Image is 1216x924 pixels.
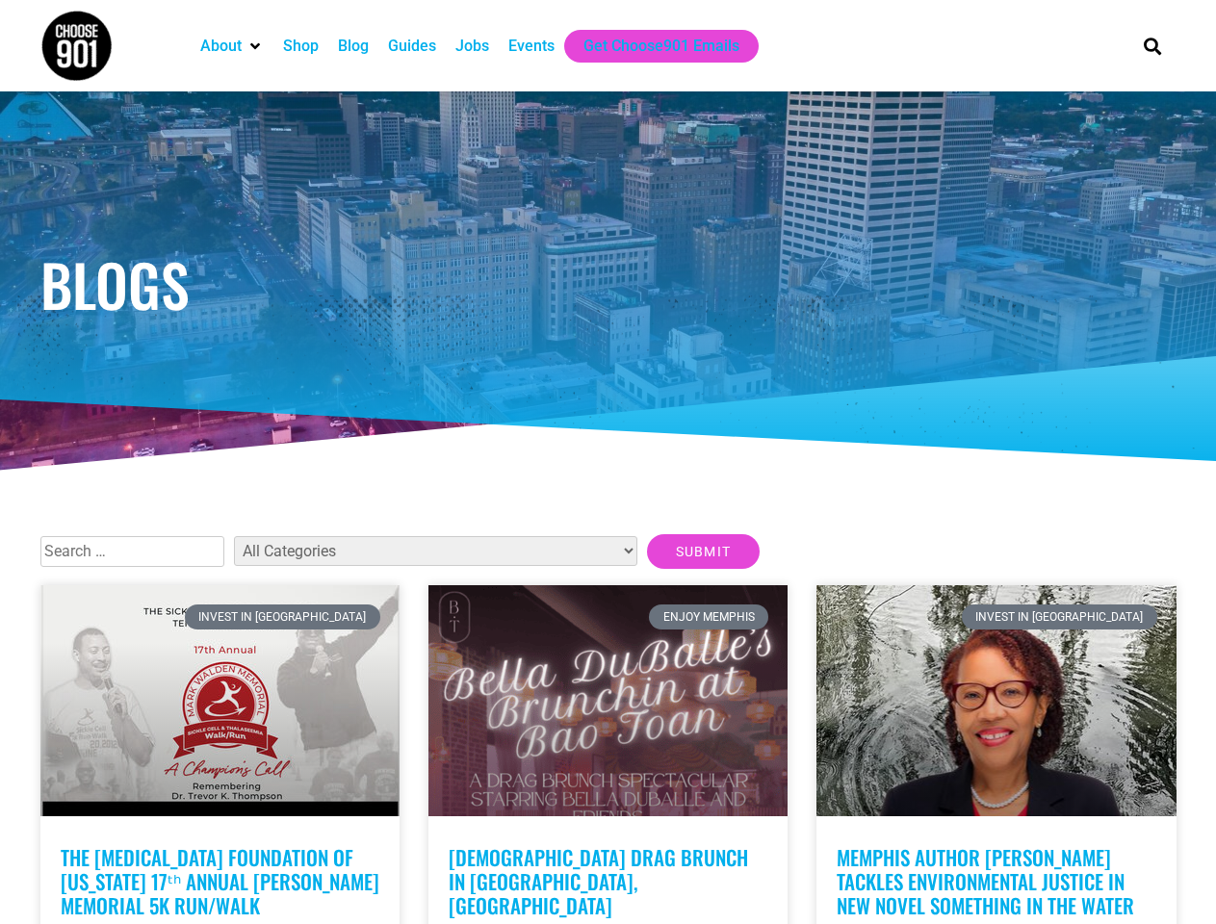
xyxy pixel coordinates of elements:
a: Get Choose901 Emails [583,35,739,58]
h1: Blogs [40,255,1177,313]
div: Search [1136,30,1168,62]
div: Invest in [GEOGRAPHIC_DATA] [185,604,380,629]
nav: Main nav [191,30,1111,63]
a: [DEMOGRAPHIC_DATA] Drag Brunch in [GEOGRAPHIC_DATA], [GEOGRAPHIC_DATA] [449,842,748,920]
a: Guides [388,35,436,58]
a: Jobs [455,35,489,58]
a: About [200,35,242,58]
a: Events [508,35,555,58]
a: Blog [338,35,369,58]
div: Invest in [GEOGRAPHIC_DATA] [962,604,1157,629]
input: Submit [647,534,761,569]
a: The [MEDICAL_DATA] Foundation of [US_STATE] 17ᵗʰ Annual [PERSON_NAME] Memorial 5K Run/Walk [61,842,379,920]
div: About [191,30,273,63]
a: Shop [283,35,319,58]
input: Search … [40,536,224,567]
a: Memphis Author [PERSON_NAME] Tackles Environmental Justice in New Novel Something in the Water [837,842,1134,920]
div: Enjoy Memphis [649,604,768,629]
